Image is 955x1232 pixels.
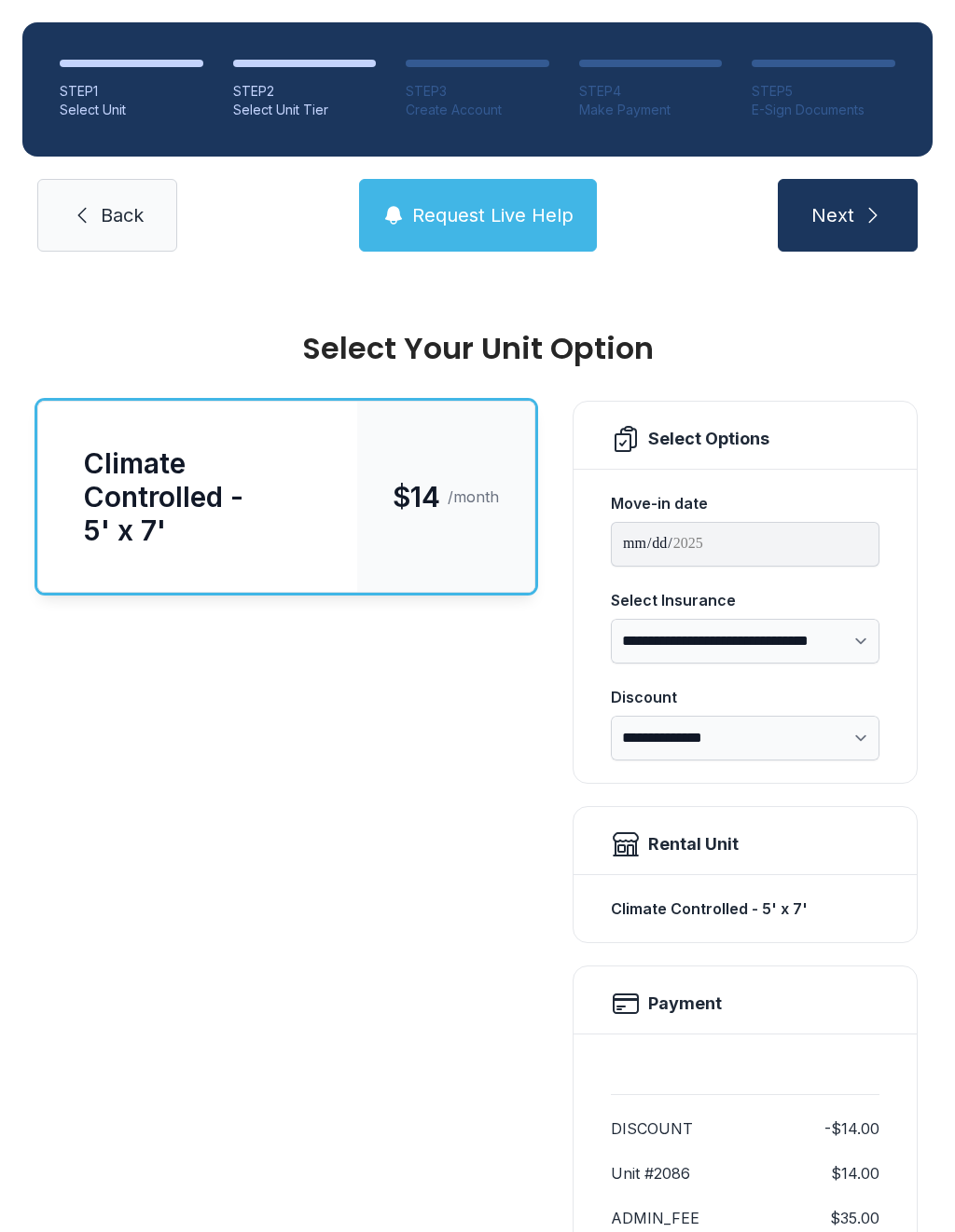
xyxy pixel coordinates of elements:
[648,991,722,1017] h2: Payment
[611,1162,690,1184] dt: Unit #2086
[611,716,879,760] select: Discount
[648,831,739,857] div: Rental Unit
[233,82,377,101] div: STEP 2
[83,446,312,547] div: Climate Controlled - 5' x 7'
[60,101,203,119] div: Select Unit
[611,589,879,611] div: Select Insurance
[393,480,440,513] span: $14
[406,82,549,101] div: STEP 3
[611,1207,699,1229] dt: ADMIN_FEE
[611,890,879,927] div: Climate Controlled - 5' x 7'
[611,492,879,514] div: Move-in date
[412,202,574,228] span: Request Live Help
[60,82,203,101] div: STEP 1
[811,202,854,228] span: Next
[37,334,918,363] div: Select Your Unit Option
[448,486,499,508] span: /month
[831,1162,879,1184] dd: $14.00
[752,82,895,101] div: STEP 5
[233,101,377,119] div: Select Unit Tier
[611,522,879,567] input: Move-in date
[579,101,723,119] div: Make Payment
[611,619,879,664] select: Select Insurance
[101,202,144,228] span: Back
[611,1117,693,1140] dt: DISCOUNT
[648,426,769,452] div: Select Options
[579,82,723,101] div: STEP 4
[406,101,549,119] div: Create Account
[830,1207,879,1229] dd: $35.00
[752,101,895,119] div: E-Sign Documents
[824,1117,879,1140] dd: -$14.00
[611,686,879,708] div: Discount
